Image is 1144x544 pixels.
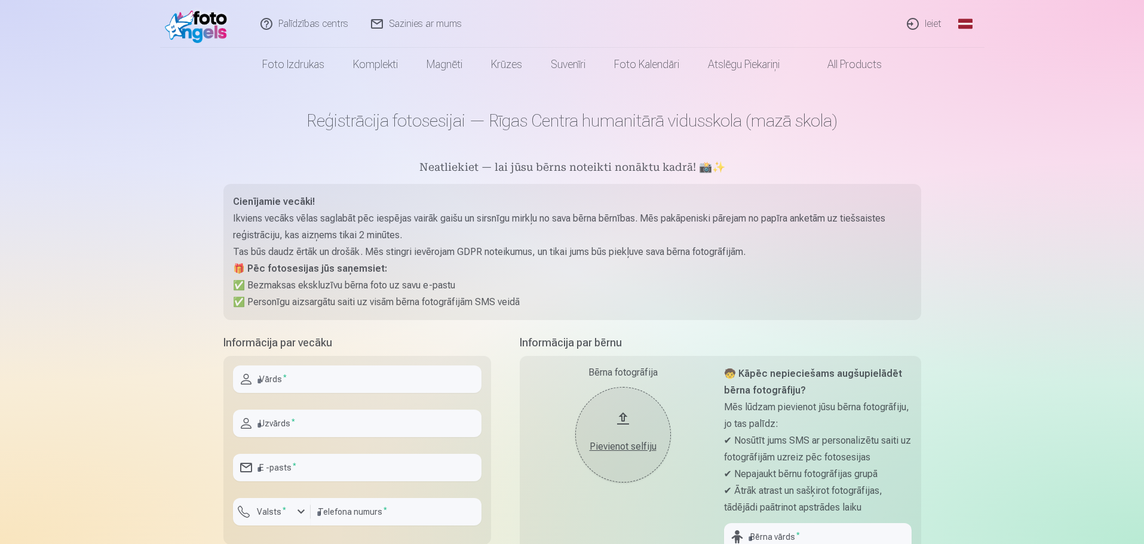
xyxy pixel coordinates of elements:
[575,387,671,482] button: Pievienot selfiju
[165,5,234,43] img: /fa1
[724,399,912,432] p: Mēs lūdzam pievienot jūsu bērna fotogrāfiju, jo tas palīdz:
[724,482,912,516] p: ✔ Ātrāk atrast un sašķirot fotogrāfijas, tādējādi paātrinot apstrādes laiku
[794,48,896,81] a: All products
[694,48,794,81] a: Atslēgu piekariņi
[248,48,339,81] a: Foto izdrukas
[536,48,600,81] a: Suvenīri
[223,110,921,131] h1: Reģistrācija fotosesijai — Rīgas Centra humanitārā vidusskola (mazā skola)
[233,210,912,244] p: Ikviens vecāks vēlas saglabāt pēc iespējas vairāk gaišu un sirsnīgu mirkļu no sava bērna bērnības...
[529,365,717,380] div: Bērna fotogrāfija
[520,334,921,351] h5: Informācija par bērnu
[252,506,291,518] label: Valsts
[339,48,412,81] a: Komplekti
[724,432,912,466] p: ✔ Nosūtīt jums SMS ar personalizētu saiti uz fotogrāfijām uzreiz pēc fotosesijas
[233,294,912,311] p: ✅ Personīgu aizsargātu saiti uz visām bērna fotogrāfijām SMS veidā
[412,48,477,81] a: Magnēti
[233,277,912,294] p: ✅ Bezmaksas ekskluzīvu bērna foto uz savu e-pastu
[724,466,912,482] p: ✔ Nepajaukt bērnu fotogrāfijas grupā
[233,196,315,207] strong: Cienījamie vecāki!
[477,48,536,81] a: Krūzes
[724,368,902,396] strong: 🧒 Kāpēc nepieciešams augšupielādēt bērna fotogrāfiju?
[587,439,659,454] div: Pievienot selfiju
[600,48,694,81] a: Foto kalendāri
[233,498,311,525] button: Valsts*
[223,334,491,351] h5: Informācija par vecāku
[233,244,912,260] p: Tas būs daudz ērtāk un drošāk. Mēs stingri ievērojam GDPR noteikumus, un tikai jums būs piekļuve ...
[223,160,921,177] h5: Neatliekiet — lai jūsu bērns noteikti nonāktu kadrā! 📸✨
[233,263,387,274] strong: 🎁 Pēc fotosesijas jūs saņemsiet:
